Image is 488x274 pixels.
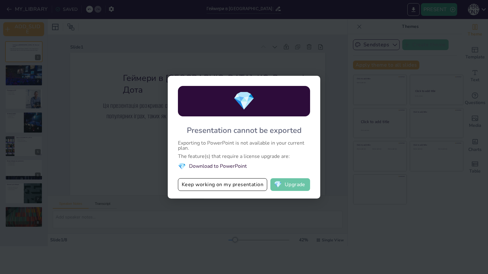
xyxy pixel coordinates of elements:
button: diamondUpgrade [270,178,310,191]
div: Presentation cannot be exported [187,125,302,135]
button: Keep working on my presentation [178,178,267,191]
span: diamond [178,162,186,171]
div: Exporting to PowerPoint is not available in your current plan. [178,140,310,151]
li: Download to PowerPoint [178,162,310,171]
span: diamond [274,181,282,188]
div: The feature(s) that require a license upgrade are: [178,154,310,159]
span: diamond [233,89,255,113]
